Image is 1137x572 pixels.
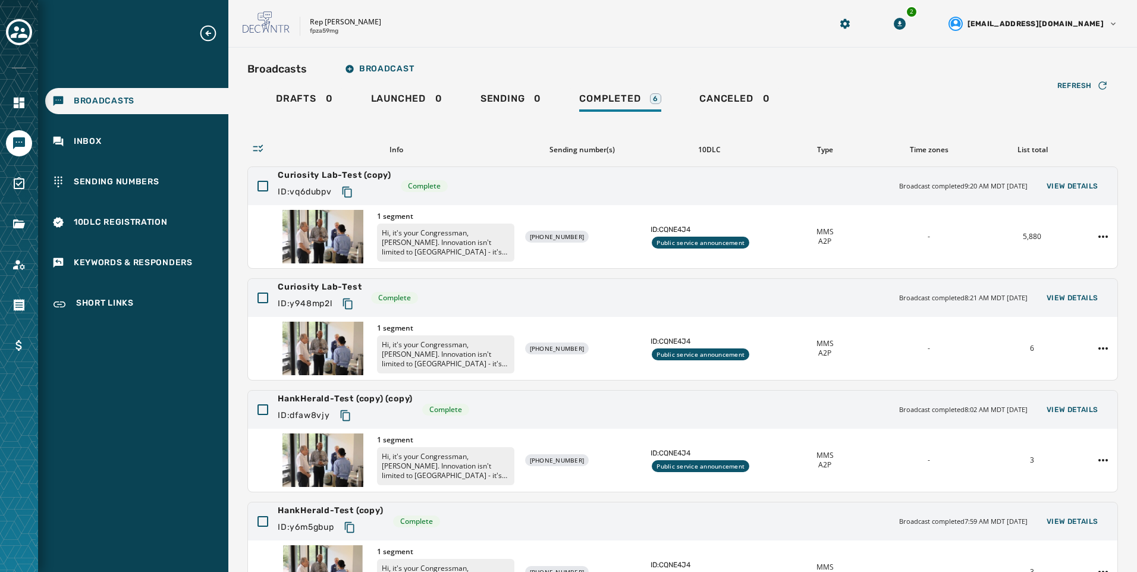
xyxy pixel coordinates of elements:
[650,93,661,104] div: 6
[362,87,452,114] a: Launched0
[652,237,749,249] div: Public service announcement
[1037,178,1108,194] button: View Details
[816,451,834,460] span: MMS
[45,88,228,114] a: Navigate to Broadcasts
[651,337,768,346] span: ID: CQNE4J4
[651,145,768,155] div: 10DLC
[45,290,228,319] a: Navigate to Short Links
[985,455,1079,465] div: 3
[45,209,228,235] a: Navigate to 10DLC Registration
[690,87,779,114] a: Canceled0
[944,12,1123,36] button: User settings
[276,93,316,105] span: Drafts
[1037,290,1108,306] button: View Details
[400,517,433,526] span: Complete
[816,339,834,348] span: MMS
[335,405,356,426] button: Copy text to clipboard
[377,435,514,445] span: 1 segment
[985,344,1079,353] div: 6
[651,225,768,234] span: ID: CQNE4J4
[6,292,32,318] a: Navigate to Orders
[278,393,413,405] span: HankHerald-Test (copy) (copy)
[818,348,831,358] span: A2P
[6,332,32,359] a: Navigate to Billing
[899,517,1028,527] span: Broadcast completed 7:59 AM MDT [DATE]
[881,455,975,465] div: -
[377,447,514,485] p: Hi, it's your Congressman, [PERSON_NAME]. Innovation isn't limited to [GEOGRAPHIC_DATA] - it's ha...
[276,93,333,112] div: 0
[1048,76,1118,95] button: Refresh
[6,130,32,156] a: Navigate to Messaging
[1037,513,1108,530] button: View Details
[45,128,228,155] a: Navigate to Inbox
[377,224,514,262] p: Hi, it's your Congressman, [PERSON_NAME]. Innovation isn't limited to [GEOGRAPHIC_DATA] - it's ha...
[525,231,589,243] div: [PHONE_NUMBER]
[247,61,307,77] h2: Broadcasts
[378,293,411,303] span: Complete
[1037,401,1108,418] button: View Details
[906,6,918,18] div: 2
[74,136,102,147] span: Inbox
[337,181,358,203] button: Copy text to clipboard
[76,297,134,312] span: Short Links
[651,560,768,570] span: ID: CQNE4J4
[699,93,769,112] div: 0
[1047,517,1098,526] span: View Details
[889,13,910,34] button: Download Menu
[1094,339,1113,358] button: Curiosity Lab-Test action menu
[371,93,442,112] div: 0
[480,93,525,105] span: Sending
[45,169,228,195] a: Navigate to Sending Numbers
[278,281,362,293] span: Curiosity Lab-Test
[816,227,834,237] span: MMS
[652,460,749,472] div: Public service announcement
[1094,451,1113,470] button: HankHerald-Test (copy) (copy) action menu
[278,298,332,310] span: ID: y948mp2l
[278,169,391,181] span: Curiosity Lab-Test (copy)
[525,454,589,466] div: [PHONE_NUMBER]
[699,93,753,105] span: Canceled
[1047,405,1098,414] span: View Details
[6,171,32,197] a: Navigate to Surveys
[339,517,360,538] button: Copy text to clipboard
[371,93,426,105] span: Launched
[834,13,856,34] button: Manage global settings
[282,210,363,263] img: Thumbnail
[408,181,441,191] span: Complete
[278,505,384,517] span: HankHerald-Test (copy)
[778,145,872,155] div: Type
[335,57,423,81] button: Broadcast
[1047,293,1098,303] span: View Details
[377,212,514,221] span: 1 segment
[278,410,330,422] span: ID: dfaw8vjy
[899,293,1028,303] span: Broadcast completed 8:21 AM MDT [DATE]
[278,521,334,533] span: ID: y6m5gbup
[45,250,228,276] a: Navigate to Keywords & Responders
[278,186,332,198] span: ID: vq6dubpv
[74,95,134,107] span: Broadcasts
[74,257,193,269] span: Keywords & Responders
[278,145,514,155] div: Info
[1047,181,1098,191] span: View Details
[310,17,381,27] p: Rep [PERSON_NAME]
[282,322,363,375] img: Thumbnail
[199,24,227,43] button: Expand sub nav menu
[881,232,975,241] div: -
[985,145,1080,155] div: List total
[968,19,1104,29] span: [EMAIL_ADDRESS][DOMAIN_NAME]
[579,93,640,105] span: Completed
[74,216,168,228] span: 10DLC Registration
[818,460,831,470] span: A2P
[523,145,641,155] div: Sending number(s)
[310,27,338,36] p: fpza59mg
[266,87,343,114] a: Drafts0
[651,448,768,458] span: ID: CQNE4J4
[282,433,363,487] img: Thumbnail
[337,293,359,315] button: Copy text to clipboard
[6,252,32,278] a: Navigate to Account
[74,176,159,188] span: Sending Numbers
[882,145,976,155] div: Time zones
[818,237,831,246] span: A2P
[6,90,32,116] a: Navigate to Home
[480,93,541,112] div: 0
